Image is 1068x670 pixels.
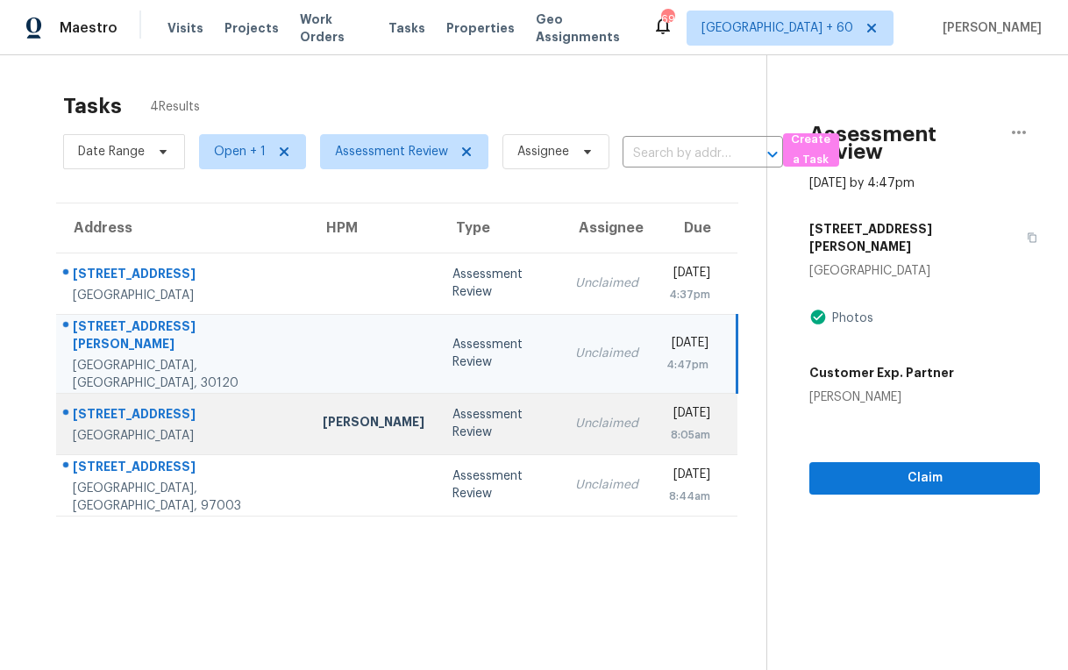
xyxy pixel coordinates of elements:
div: [DATE] [666,466,710,488]
div: [DATE] by 4:47pm [809,175,915,192]
span: Work Orders [300,11,367,46]
button: Open [760,142,785,167]
div: [DATE] [666,264,710,286]
div: [DATE] [666,334,708,356]
div: Photos [827,310,873,327]
div: [GEOGRAPHIC_DATA] [809,262,1040,280]
div: Assessment Review [452,467,547,502]
span: Claim [823,467,1026,489]
div: [STREET_ADDRESS] [73,458,295,480]
span: [PERSON_NAME] [936,19,1042,37]
div: [STREET_ADDRESS] [73,405,295,427]
span: Date Range [78,143,145,160]
div: [STREET_ADDRESS] [73,265,295,287]
span: Create a Task [792,130,830,170]
div: [PERSON_NAME] [809,388,954,406]
th: Due [652,203,737,253]
div: Unclaimed [575,415,638,432]
div: Assessment Review [452,266,547,301]
div: [DATE] [666,404,710,426]
div: Assessment Review [452,336,547,371]
div: 4:47pm [666,356,708,374]
span: Properties [446,19,515,37]
h2: Assessment Review [809,125,998,160]
span: Assignee [517,143,569,160]
div: 693 [661,11,673,28]
div: Unclaimed [575,274,638,292]
div: [GEOGRAPHIC_DATA], [GEOGRAPHIC_DATA], 97003 [73,480,295,515]
th: Assignee [561,203,652,253]
th: Type [438,203,561,253]
div: [GEOGRAPHIC_DATA] [73,427,295,445]
img: Artifact Present Icon [809,308,827,326]
input: Search by address [623,140,734,167]
span: 4 Results [150,98,200,116]
div: [PERSON_NAME] [323,413,424,435]
div: Unclaimed [575,476,638,494]
span: [GEOGRAPHIC_DATA] + 60 [701,19,853,37]
div: 8:44am [666,488,710,505]
div: [GEOGRAPHIC_DATA], [GEOGRAPHIC_DATA], 30120 [73,357,295,392]
span: Assessment Review [335,143,448,160]
div: [GEOGRAPHIC_DATA] [73,287,295,304]
div: Unclaimed [575,345,638,362]
button: Claim [809,462,1040,495]
span: Maestro [60,19,117,37]
button: Create a Task [783,133,839,167]
button: Copy Address [1016,213,1040,262]
th: Address [56,203,309,253]
div: 8:05am [666,426,710,444]
span: Visits [167,19,203,37]
th: HPM [309,203,438,253]
span: Projects [224,19,279,37]
div: [STREET_ADDRESS][PERSON_NAME] [73,317,295,357]
span: Geo Assignments [536,11,631,46]
h5: Customer Exp. Partner [809,364,954,381]
div: 4:37pm [666,286,710,303]
span: Open + 1 [214,143,266,160]
h5: [STREET_ADDRESS][PERSON_NAME] [809,220,1016,255]
span: Tasks [388,22,425,34]
div: Assessment Review [452,406,547,441]
h2: Tasks [63,97,122,115]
